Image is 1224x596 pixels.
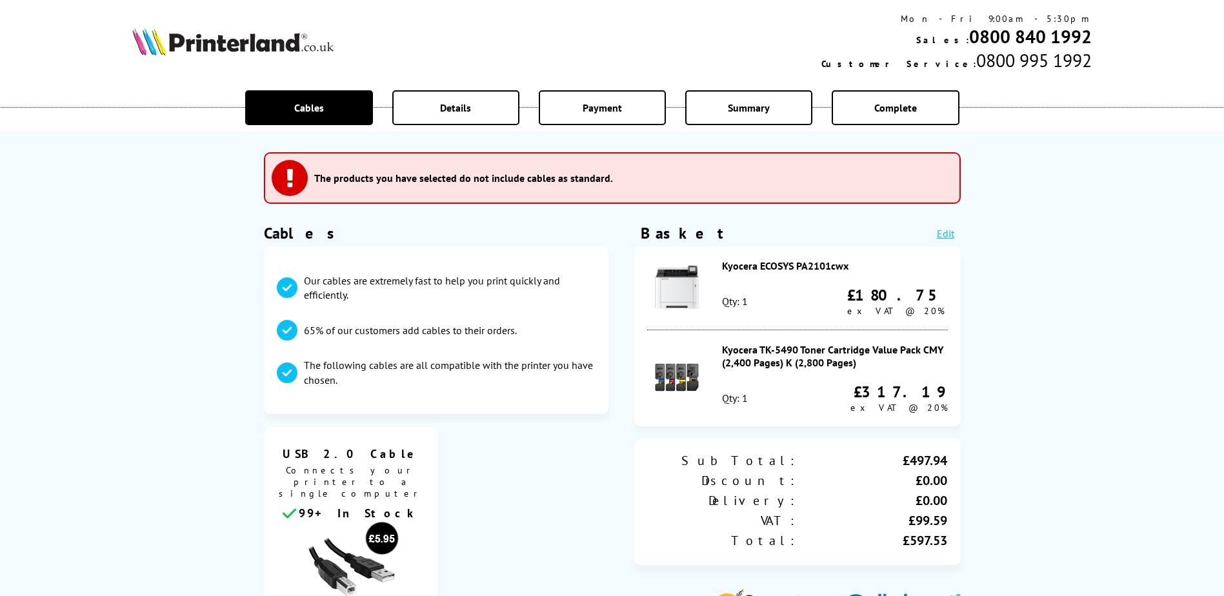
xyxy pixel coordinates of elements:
[916,34,969,46] span: Sales:
[722,295,748,308] div: Qty: 1
[647,512,798,529] div: VAT:
[722,343,947,369] div: Kyocera TK-5490 Toner Cartridge Value Pack CMY (2,400 Pages) K (2,800 Pages)
[274,446,428,461] span: USB 2.0 Cable
[847,305,945,317] span: ex VAT @ 20%
[647,472,798,489] div: Discount:
[969,25,1092,48] a: 0800 840 1992
[304,323,517,337] p: 65% of our customers add cables to their orders.
[798,472,948,489] div: £0.00
[294,101,324,114] span: Cables
[270,461,432,506] span: Connects your printer to a single computer
[132,27,334,55] img: Printerland Logo
[299,506,419,521] span: 99+ In Stock
[821,13,1092,25] div: Mon - Fri 9:00am - 5:30pm
[722,392,748,404] div: Qty: 1
[874,101,917,114] span: Complete
[304,358,596,387] p: The following cables are all compatible with the printer you have chosen.
[850,382,948,402] div: £317.19
[798,452,948,469] div: £497.94
[847,285,948,305] div: £180.75
[304,273,596,303] p: Our cables are extremely fast to help you print quickly and efficiently.
[798,512,948,529] div: £99.59
[654,264,699,310] img: Kyocera ECOSYS PA2101cwx
[647,492,798,509] div: Delivery:
[314,172,613,184] h3: The products you have selected do not include cables as standard.
[850,402,948,413] span: ex VAT @ 20%
[264,223,608,243] h1: Cables
[798,532,948,549] div: £597.53
[654,355,699,400] img: Kyocera TK-5490 Toner Cartridge Value Pack CMY (2,400 Pages) K (2,800 Pages)
[728,101,770,114] span: Summary
[722,259,947,272] div: Kyocera ECOSYS PA2101cwx
[976,48,1092,72] span: 0800 995 1992
[647,532,798,549] div: Total:
[821,58,976,70] span: Customer Service:
[641,223,725,243] div: Basket
[647,452,798,469] div: Sub Total:
[798,492,948,509] div: £0.00
[440,101,471,114] span: Details
[583,101,622,114] span: Payment
[937,227,954,240] a: Edit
